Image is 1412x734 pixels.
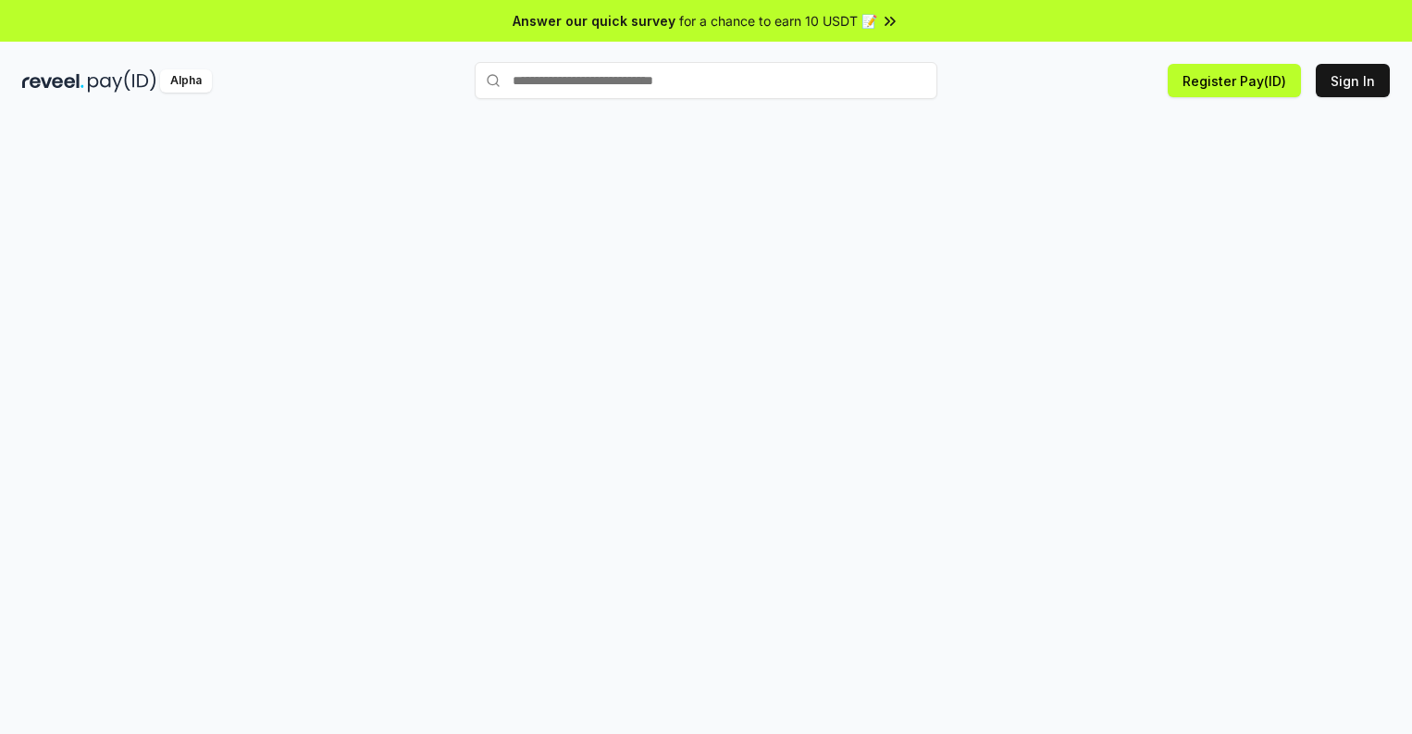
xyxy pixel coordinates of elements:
[679,11,877,31] span: for a chance to earn 10 USDT 📝
[160,69,212,93] div: Alpha
[1168,64,1301,97] button: Register Pay(ID)
[88,69,156,93] img: pay_id
[22,69,84,93] img: reveel_dark
[1316,64,1390,97] button: Sign In
[513,11,675,31] span: Answer our quick survey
